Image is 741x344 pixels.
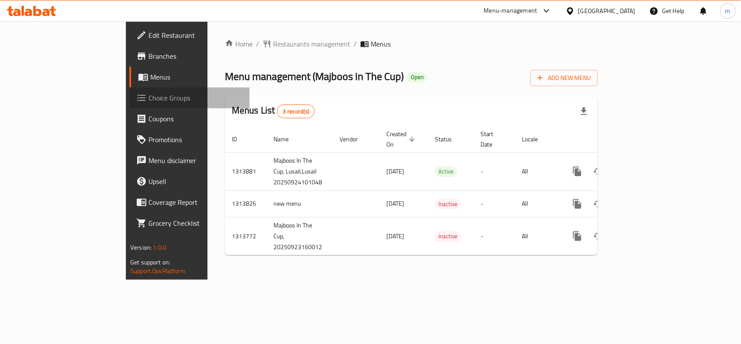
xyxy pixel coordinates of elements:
[435,134,463,144] span: Status
[129,171,250,192] a: Upsell
[435,199,461,209] span: Inactive
[267,152,333,190] td: Majboos In The Cup, Lusail,Lusail 20250924101048
[153,242,166,253] span: 1.0.0
[515,190,560,217] td: All
[148,134,243,145] span: Promotions
[588,194,609,214] button: Change Status
[474,190,515,217] td: -
[371,39,391,49] span: Menus
[386,198,404,209] span: [DATE]
[386,166,404,177] span: [DATE]
[129,192,250,213] a: Coverage Report
[522,134,550,144] span: Locale
[225,67,404,86] span: Menu management ( Majboos In The Cup )
[277,107,314,116] span: 3 record(s)
[130,242,151,253] span: Version:
[567,161,588,182] button: more
[148,93,243,103] span: Choice Groups
[148,218,243,228] span: Grocery Checklist
[484,6,537,16] div: Menu-management
[225,126,657,256] table: enhanced table
[130,265,185,277] a: Support.OpsPlatform
[267,190,333,217] td: new menu
[130,257,170,268] span: Get support on:
[474,152,515,190] td: -
[407,73,427,81] span: Open
[273,134,300,144] span: Name
[725,6,731,16] span: m
[588,161,609,182] button: Change Status
[232,134,248,144] span: ID
[573,101,594,122] div: Export file
[273,39,350,49] span: Restaurants management
[515,217,560,255] td: All
[435,167,457,177] span: Active
[148,176,243,187] span: Upsell
[129,67,250,87] a: Menus
[263,39,350,49] a: Restaurants management
[435,231,461,241] span: Inactive
[530,70,598,86] button: Add New Menu
[129,87,250,108] a: Choice Groups
[386,230,404,242] span: [DATE]
[148,30,243,40] span: Edit Restaurant
[148,51,243,61] span: Branches
[277,104,315,118] div: Total records count
[560,126,657,153] th: Actions
[578,6,636,16] div: [GEOGRAPHIC_DATA]
[339,134,369,144] span: Vendor
[150,72,243,82] span: Menus
[129,129,250,150] a: Promotions
[386,129,418,150] span: Created On
[407,72,427,83] div: Open
[474,217,515,255] td: -
[225,39,598,49] nav: breadcrumb
[148,197,243,207] span: Coverage Report
[435,231,461,242] div: Inactive
[567,194,588,214] button: more
[515,152,560,190] td: All
[129,108,250,129] a: Coupons
[567,226,588,247] button: more
[148,155,243,166] span: Menu disclaimer
[256,39,259,49] li: /
[148,114,243,124] span: Coupons
[354,39,357,49] li: /
[232,104,315,118] h2: Menus List
[129,46,250,67] a: Branches
[588,226,609,247] button: Change Status
[129,213,250,234] a: Grocery Checklist
[267,217,333,255] td: Majboos In The Cup, 20250923160012
[129,150,250,171] a: Menu disclaimer
[481,129,505,150] span: Start Date
[537,73,591,83] span: Add New Menu
[435,167,457,177] div: Active
[129,25,250,46] a: Edit Restaurant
